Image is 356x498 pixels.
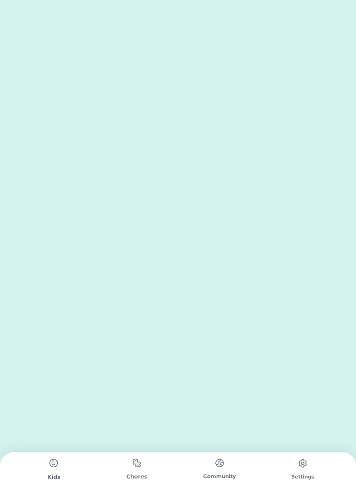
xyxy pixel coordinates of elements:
[211,455,228,472] img: type%3Dchores%2C%20state%3Ddefault.svg
[178,472,261,480] div: Community
[12,473,95,482] div: Kids
[294,455,311,472] img: type%3Dchores%2C%20state%3Ddefault.svg
[128,455,145,472] img: type%3Dchores%2C%20state%3Ddefault.svg
[45,455,63,472] img: type%3Dchores%2C%20state%3Ddefault.svg
[261,473,344,481] div: Settings
[95,472,178,481] div: Chores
